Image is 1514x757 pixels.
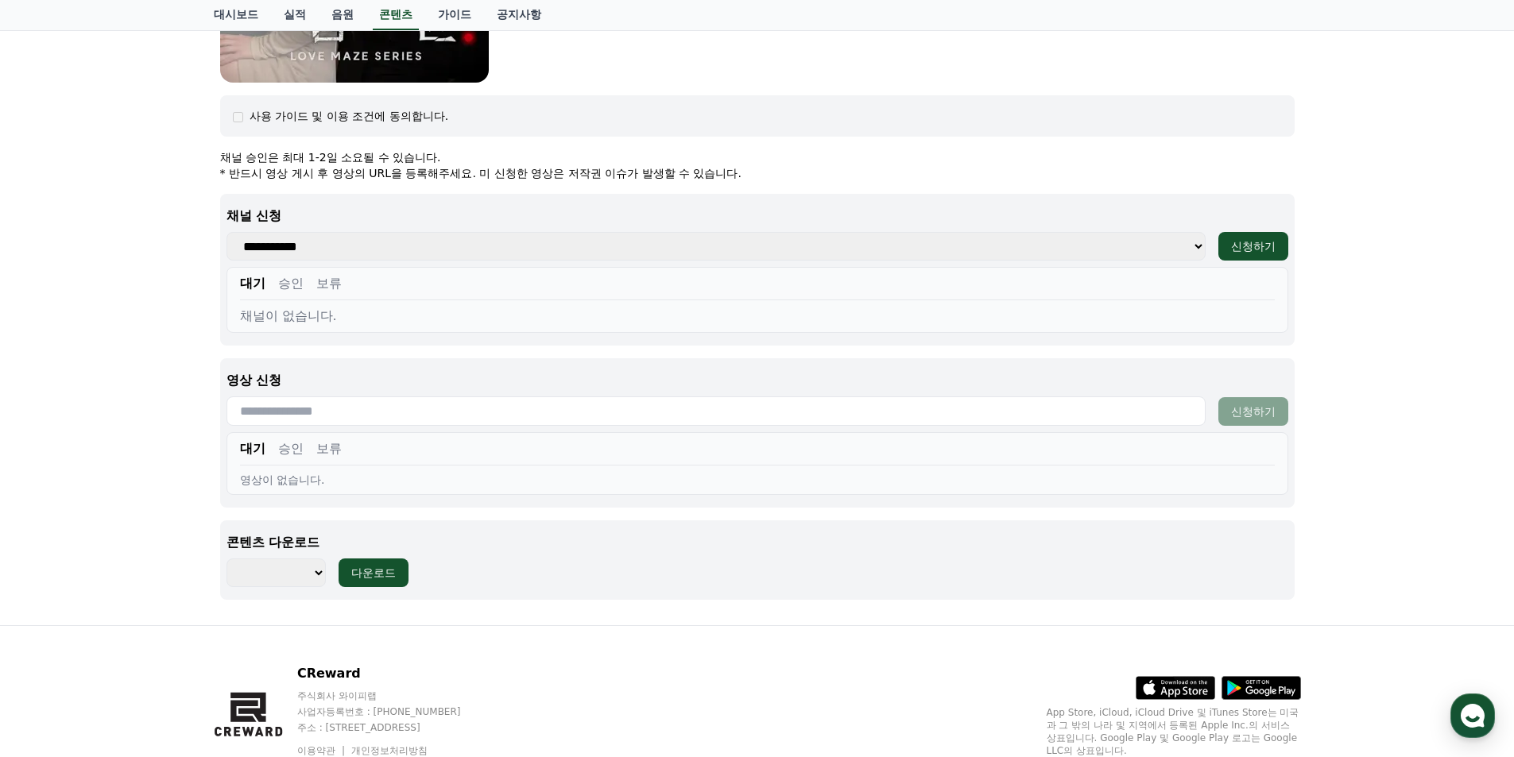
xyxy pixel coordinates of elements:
[246,527,265,540] span: 설정
[220,149,1295,165] p: 채널 승인은 최대 1-2일 소요될 수 있습니다.
[351,565,396,581] div: 다운로드
[227,207,1288,226] p: 채널 신청
[240,307,1275,326] div: 채널이 없습니다.
[1231,238,1276,254] div: 신청하기
[220,165,1295,181] p: * 반드시 영상 게시 후 영상의 URL을 등록해주세요. 미 신청한 영상은 저작권 이슈가 발생할 수 있습니다.
[1231,404,1276,419] div: 신청하기
[351,745,428,756] a: 개인정보처리방침
[1047,706,1301,757] p: App Store, iCloud, iCloud Drive 및 iTunes Store는 미국과 그 밖의 나라 및 지역에서 등록된 Apple Inc.의 서비스 상표입니다. Goo...
[227,371,1288,390] p: 영상 신청
[297,664,491,683] p: CReward
[5,504,105,543] a: 홈
[240,439,265,458] button: 대기
[205,504,305,543] a: 설정
[1218,232,1288,261] button: 신청하기
[105,504,205,543] a: 대화
[297,721,491,734] p: 주소 : [STREET_ADDRESS]
[240,274,265,293] button: 대기
[145,528,165,541] span: 대화
[297,705,491,718] p: 사업자등록번호 : [PHONE_NUMBER]
[339,558,409,587] button: 다운로드
[250,108,449,124] div: 사용 가이드 및 이용 조건에 동의합니다.
[227,533,1288,552] p: 콘텐츠 다운로드
[50,527,60,540] span: 홈
[278,439,304,458] button: 승인
[316,439,342,458] button: 보류
[1218,397,1288,426] button: 신청하기
[316,274,342,293] button: 보류
[278,274,304,293] button: 승인
[240,472,1275,488] div: 영상이 없습니다.
[297,745,347,756] a: 이용약관
[297,689,491,702] p: 주식회사 와이피랩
